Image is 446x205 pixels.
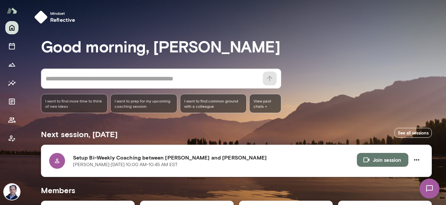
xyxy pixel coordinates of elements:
[5,58,18,71] button: Growth Plan
[41,129,118,139] h5: Next session, [DATE]
[41,185,432,195] h5: Members
[5,113,18,127] button: Members
[5,40,18,53] button: Sessions
[73,161,178,168] p: [PERSON_NAME] · [DATE] · 10:00 AM-10:45 AM EST
[180,94,247,113] div: I want to find common ground with a colleague
[7,4,17,17] img: Mento
[73,154,357,161] h6: Setup Bi-Weekly Coaching between [PERSON_NAME] and [PERSON_NAME]
[45,98,104,109] span: I want to find more time to think of new ideas
[50,16,75,24] h6: reflective
[184,98,243,109] span: I want to find common ground with a colleague
[5,132,18,145] button: Client app
[5,95,18,108] button: Documents
[4,184,20,200] img: Jeremy Shane
[357,153,408,167] button: Join session
[50,11,75,16] span: Mindset
[115,98,173,109] span: I want to prep for my upcoming coaching session
[5,76,18,90] button: Insights
[32,8,81,26] button: Mindsetreflective
[249,94,281,113] span: View past chats ->
[34,11,48,24] img: mindset
[41,37,432,55] h3: Good morning, [PERSON_NAME]
[395,128,432,138] a: See all sessions
[110,94,177,113] div: I want to prep for my upcoming coaching session
[5,21,18,34] button: Home
[41,94,108,113] div: I want to find more time to think of new ideas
